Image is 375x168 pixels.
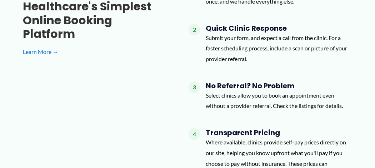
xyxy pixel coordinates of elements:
span: 2 [189,24,200,35]
a: Learn More → [23,46,166,57]
span: 3 [189,81,200,93]
h4: Quick Clinic Response [206,24,352,33]
h4: Transparent Pricing [206,128,352,137]
h4: No Referral? No Problem [206,81,352,90]
span: 4 [189,128,200,140]
p: Submit your form, and expect a call from the clinic. For a faster scheduling process, include a s... [206,33,352,64]
p: Select clinics allow you to book an appointment even without a provider referral. Check the listi... [206,90,352,111]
